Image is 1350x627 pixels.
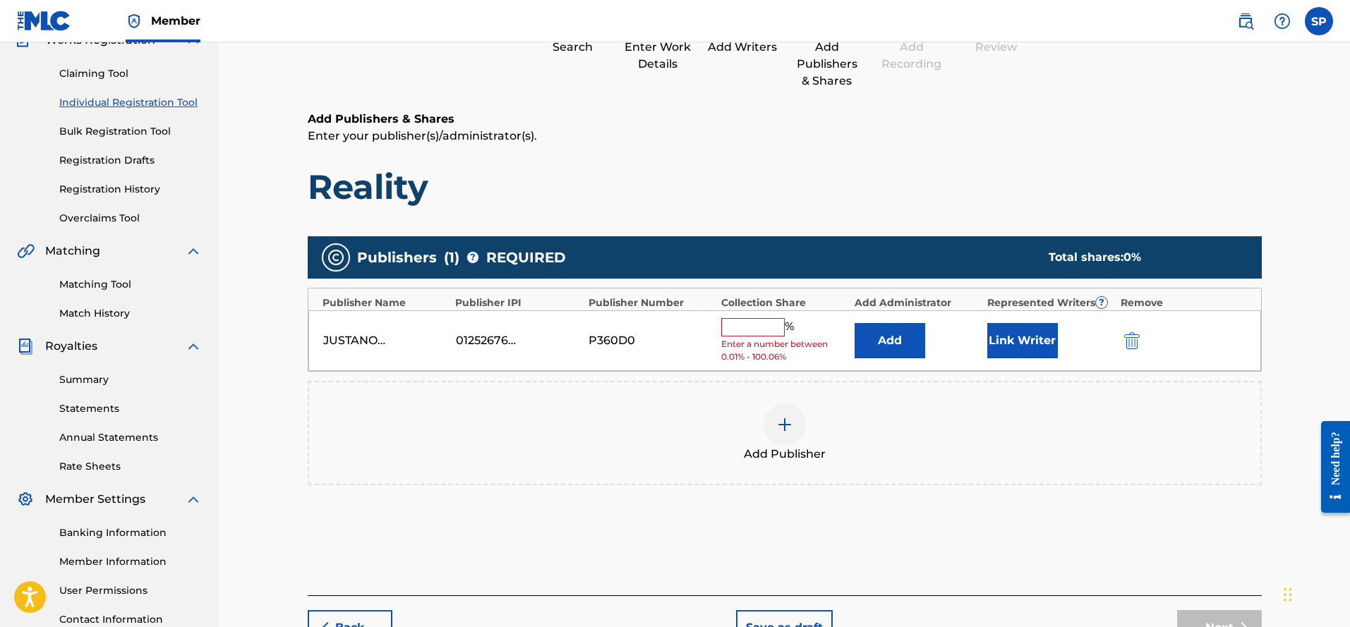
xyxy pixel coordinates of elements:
a: Public Search [1231,7,1260,35]
img: Top Rightsholder [126,13,143,30]
a: Individual Registration Tool [59,95,202,110]
div: Review [961,39,1032,56]
div: Publisher Number [589,296,715,310]
img: Royalties [17,338,34,355]
iframe: Resource Center [1310,410,1350,524]
button: Add [855,323,925,358]
a: Annual Statements [59,430,202,445]
div: Enter Work Details [622,39,693,73]
img: help [1274,13,1291,30]
h1: Reality [308,166,1262,208]
span: ? [1096,297,1107,308]
span: ( 1 ) [444,247,459,268]
img: Member Settings [17,491,34,508]
img: expand [185,491,202,508]
span: 0 % [1123,250,1141,264]
img: expand [185,338,202,355]
span: ? [467,252,478,263]
img: search [1237,13,1254,30]
div: Search [538,39,608,56]
p: Enter your publisher(s)/administrator(s). [308,128,1262,145]
img: expand [185,243,202,260]
span: Member Settings [45,491,145,508]
a: Match History [59,306,202,321]
div: Add Recording [876,39,947,73]
span: REQUIRED [486,247,566,268]
h6: Add Publishers & Shares [308,111,1262,128]
img: 12a2ab48e56ec057fbd8.svg [1124,332,1140,349]
div: Add Publishers & Shares [792,39,862,90]
a: Registration History [59,182,202,197]
a: User Permissions [59,583,202,598]
div: Total shares: [1049,249,1234,266]
span: Member [151,13,200,29]
div: Collection Share [721,296,848,310]
div: User Menu [1305,7,1333,35]
span: Add Publisher [744,446,826,463]
img: add [776,416,793,433]
a: Summary [59,372,202,387]
span: Matching [45,243,100,260]
a: Member Information [59,554,202,569]
a: Registration Drafts [59,153,202,168]
a: Contact Information [59,612,202,627]
a: Banking Information [59,525,202,540]
a: Bulk Registration Tool [59,124,202,139]
a: Statements [59,401,202,416]
div: Add Administrator [855,296,981,310]
img: Matching [17,243,35,260]
img: MLC Logo [17,11,71,31]
a: Rate Sheets [59,459,202,474]
div: Publisher Name [323,296,449,310]
div: Remove [1121,296,1247,310]
div: Publisher IPI [455,296,581,310]
span: Publishers [357,247,437,268]
div: Add Writers [707,39,778,56]
button: Link Writer [987,323,1058,358]
div: Represented Writers [987,296,1114,310]
span: Royalties [45,338,97,355]
div: Help [1268,7,1296,35]
a: Overclaims Tool [59,211,202,226]
span: Enter a number between 0.01% - 100.06% [721,338,847,363]
div: Drag [1284,573,1292,616]
iframe: Chat Widget [1279,559,1350,627]
img: publishers [327,249,344,266]
a: Claiming Tool [59,66,202,81]
a: Matching Tool [59,277,202,292]
span: % [785,318,797,336]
